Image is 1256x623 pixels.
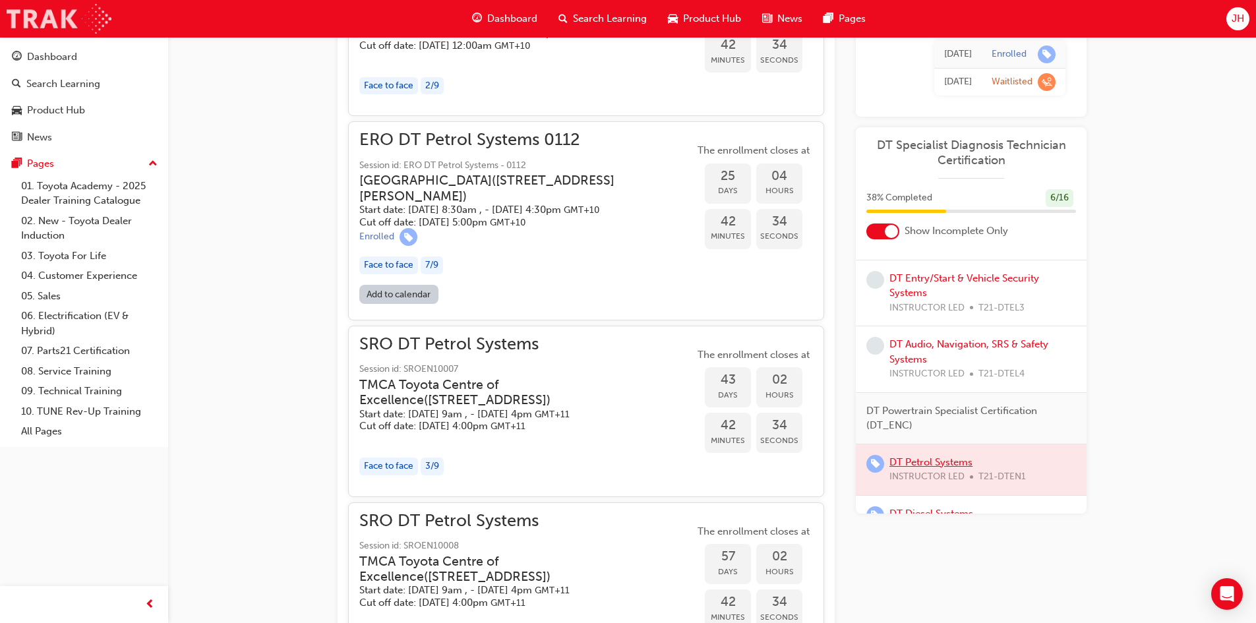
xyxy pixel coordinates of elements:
span: search-icon [12,78,21,90]
a: Add to calendar [359,285,438,304]
span: The enrollment closes at [694,347,813,363]
a: DT Specialist Diagnosis Technician Certification [866,138,1076,167]
div: News [27,130,52,145]
span: JH [1232,11,1244,26]
a: search-iconSearch Learning [548,5,657,32]
div: Dashboard [27,49,77,65]
div: Enrolled [359,231,394,243]
span: 02 [756,372,802,388]
a: 08. Service Training [16,361,163,382]
h5: Cut off date: [DATE] 12:00am [359,40,673,52]
span: guage-icon [472,11,482,27]
div: 6 / 16 [1046,189,1073,207]
span: Australian Eastern Standard Time GMT+10 [490,217,525,228]
span: 42 [705,214,751,229]
span: Days [705,564,751,579]
span: The enrollment closes at [694,143,813,158]
a: car-iconProduct Hub [657,5,752,32]
span: T21-DTEL4 [978,367,1025,382]
h5: Start date: [DATE] 9am , - [DATE] 4pm [359,584,673,597]
div: 3 / 9 [421,458,444,475]
h5: Cut off date: [DATE] 4:00pm [359,597,673,609]
a: Dashboard [5,45,163,69]
a: Product Hub [5,98,163,123]
div: 7 / 9 [421,256,443,274]
span: search-icon [558,11,568,27]
span: The enrollment closes at [694,524,813,539]
span: Session id: ERO DT Petrol Systems - 0112 [359,158,694,173]
div: Fri Aug 08 2025 10:29:58 GMT+1000 (Australian Eastern Standard Time) [944,47,972,62]
a: 07. Parts21 Certification [16,341,163,361]
span: Product Hub [683,11,741,26]
span: learningRecordVerb_NONE-icon [866,271,884,289]
span: Days [705,183,751,198]
span: news-icon [12,132,22,144]
span: up-icon [148,156,158,173]
h3: TMCA Toyota Centre of Excellence ( [STREET_ADDRESS] ) [359,554,673,585]
a: DT Audio, Navigation, SRS & Safety Systems [889,338,1048,365]
a: 06. Electrification (EV & Hybrid) [16,306,163,341]
span: Seconds [756,433,802,448]
span: Australian Eastern Daylight Time GMT+11 [491,597,525,608]
span: learningRecordVerb_WAITLIST-icon [1038,73,1056,91]
span: 34 [756,418,802,433]
span: T21-DTEL3 [978,301,1025,316]
span: News [777,11,802,26]
h3: [GEOGRAPHIC_DATA] ( [STREET_ADDRESS][PERSON_NAME] ) [359,173,673,204]
span: Hours [756,388,802,403]
span: Minutes [705,433,751,448]
a: News [5,125,163,150]
a: All Pages [16,421,163,442]
img: Trak [7,4,111,34]
div: Open Intercom Messenger [1211,578,1243,610]
span: Australian Eastern Daylight Time GMT+11 [491,421,525,432]
span: 43 [705,372,751,388]
span: guage-icon [12,51,22,63]
a: guage-iconDashboard [462,5,548,32]
span: Pages [839,11,866,26]
div: Product Hub [27,103,85,118]
div: Search Learning [26,76,100,92]
a: news-iconNews [752,5,813,32]
h5: Start date: [DATE] 9am , - [DATE] 4pm [359,408,673,421]
a: pages-iconPages [813,5,876,32]
h5: Cut off date: [DATE] 5:00pm [359,216,673,229]
span: INSTRUCTOR LED [889,367,965,382]
span: Australian Eastern Standard Time GMT+10 [494,40,530,51]
span: Hours [756,183,802,198]
button: JH [1226,7,1249,30]
a: 09. Technical Training [16,381,163,401]
span: Hours [756,564,802,579]
a: 03. Toyota For Life [16,246,163,266]
span: car-icon [12,105,22,117]
span: car-icon [668,11,678,27]
span: Minutes [705,229,751,244]
a: 04. Customer Experience [16,266,163,286]
span: learningRecordVerb_NONE-icon [866,337,884,355]
span: 34 [756,595,802,610]
span: pages-icon [823,11,833,27]
span: Seconds [756,53,802,68]
button: DashboardSearch LearningProduct HubNews [5,42,163,152]
span: Australian Eastern Daylight Time GMT+11 [535,585,570,596]
a: 05. Sales [16,286,163,307]
a: 10. TUNE Rev-Up Training [16,401,163,422]
span: 25 [705,169,751,184]
button: SRO DT Petrol SystemsSession id: SROEN10007TMCA Toyota Centre of Excellence([STREET_ADDRESS])Star... [359,337,813,486]
span: learningRecordVerb_ENROLL-icon [1038,45,1056,63]
span: 04 [756,169,802,184]
span: Session id: SROEN10007 [359,362,694,377]
span: 42 [705,418,751,433]
span: ERO DT Petrol Systems 0112 [359,133,694,148]
span: Minutes [705,53,751,68]
h3: TMCA Toyota Centre of Excellence ( [STREET_ADDRESS] ) [359,377,673,408]
span: 02 [756,549,802,564]
span: 42 [705,38,751,53]
a: Search Learning [5,72,163,96]
a: DT Diesel Systems [889,508,973,519]
span: Dashboard [487,11,537,26]
span: 34 [756,38,802,53]
span: pages-icon [12,158,22,170]
span: DT Powertrain Specialist Certification (DT_ENC) [866,403,1065,433]
div: Pages [27,156,54,171]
